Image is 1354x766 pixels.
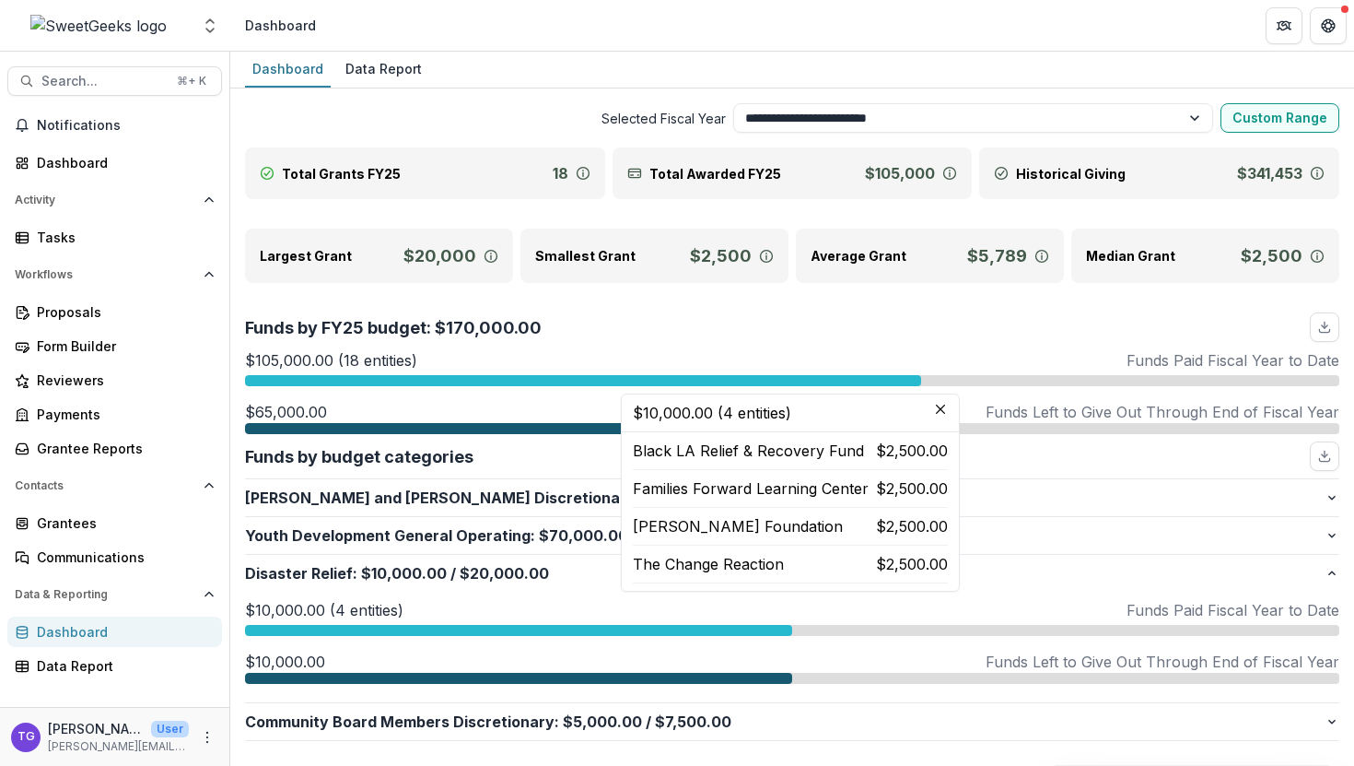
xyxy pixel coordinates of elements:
p: Historical Giving [1016,164,1126,183]
a: Payments [7,399,222,430]
p: [PERSON_NAME] [48,719,144,738]
p: Smallest Grant [535,246,636,265]
button: Custom Range [1220,103,1339,133]
p: $105,000.00 (18 entities) [245,349,417,371]
p: Largest Grant [260,246,352,265]
button: Notifications [7,111,222,140]
nav: breadcrumb [238,12,323,39]
a: Data Report [338,52,429,88]
p: Funds Paid Fiscal Year to Date [1126,599,1339,621]
p: $105,000 [865,162,935,184]
p: User [151,721,189,737]
span: Workflows [15,268,196,281]
p: Funds Left to Give Out Through End of Fiscal Year [986,651,1339,673]
div: Form Builder [37,336,207,356]
span: Notifications [37,118,215,134]
p: 18 [553,162,568,184]
span: Activity [15,194,196,206]
p: [PERSON_NAME][EMAIL_ADDRESS][DOMAIN_NAME] [48,738,189,755]
button: Disaster Relief:$10,000.00/$20,000.00 [245,555,1339,592]
p: Youth Development General Operating : $70,000.00 [245,524,1325,547]
button: Youth Development General Operating:$70,000.00/$70,000.00 [245,517,1339,554]
button: Open Data & Reporting [7,580,222,609]
span: $5,000.00 [563,711,642,733]
div: Grantee Reports [37,439,207,458]
p: Funds by budget categories [245,444,473,469]
p: $20,000 [403,243,476,268]
div: Disaster Relief:$10,000.00/$20,000.00 [245,592,1339,702]
div: ⌘ + K [173,71,210,91]
button: Community Board Members Discretionary:$5,000.00/$7,500.00 [245,703,1339,740]
div: Theresa Gartland [18,731,35,743]
div: Data Report [37,656,207,676]
span: Selected Fiscal Year [245,109,726,128]
p: Community Board Members Discretionary : $7,500.00 [245,711,1325,733]
span: Search... [41,74,166,89]
span: Data & Reporting [15,588,196,601]
div: Dashboard [37,622,207,642]
div: Dashboard [245,16,316,35]
span: / [646,711,651,733]
button: Search... [7,66,222,96]
p: Total Grants FY25 [282,164,401,183]
div: Dashboard [245,55,331,82]
a: Tasks [7,222,222,253]
div: Dashboard [37,153,207,172]
a: Communications [7,542,222,572]
a: Form Builder [7,331,222,361]
button: download [1310,442,1339,471]
button: Get Help [1310,7,1347,44]
a: Reviewers [7,365,222,395]
p: Funds Left to Give Out Through End of Fiscal Year [986,401,1339,423]
button: More [196,726,218,748]
button: Open Contacts [7,471,222,501]
a: Grantee Reports [7,433,222,464]
p: Total Awarded FY25 [649,164,781,183]
a: Data Report [7,651,222,681]
p: $341,453 [1237,162,1302,184]
button: Open Activity [7,185,222,215]
p: $10,000.00 (4 entities) [245,599,403,621]
p: $5,789 [967,243,1027,268]
span: $10,000.00 [361,562,447,584]
button: Open Workflows [7,260,222,289]
p: [PERSON_NAME] and [PERSON_NAME] Discretionary Funds : $20,000.00 [245,487,1325,509]
a: Grantees [7,508,222,538]
div: Tasks [37,228,207,247]
p: Funds by FY25 budget: $170,000.00 [245,315,542,340]
div: Payments [37,405,207,424]
a: Dashboard [7,617,222,647]
a: Proposals [7,297,222,327]
button: download [1310,312,1339,342]
div: Communications [37,548,207,567]
p: $65,000.00 [245,401,327,423]
p: Disaster Relief : $20,000.00 [245,562,1325,584]
button: [PERSON_NAME] and [PERSON_NAME] Discretionary Funds:$20,000.00/$20,000.00 [245,479,1339,516]
p: Average Grant [811,246,906,265]
div: Grantees [37,513,207,533]
p: Funds Paid Fiscal Year to Date [1126,349,1339,371]
p: Median Grant [1086,246,1175,265]
p: $10,000.00 [245,651,325,673]
button: Open entity switcher [197,7,223,44]
img: SweetGeeks logo [30,15,167,37]
a: Dashboard [7,147,222,178]
div: Data Report [338,55,429,82]
p: $2,500 [1241,243,1302,268]
span: $70,000.00 [539,524,628,547]
div: Reviewers [37,371,207,390]
span: / [450,562,456,584]
span: Contacts [15,479,196,492]
button: Partners [1266,7,1302,44]
div: Proposals [37,302,207,322]
a: Dashboard [245,52,331,88]
p: $2,500 [690,243,752,268]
